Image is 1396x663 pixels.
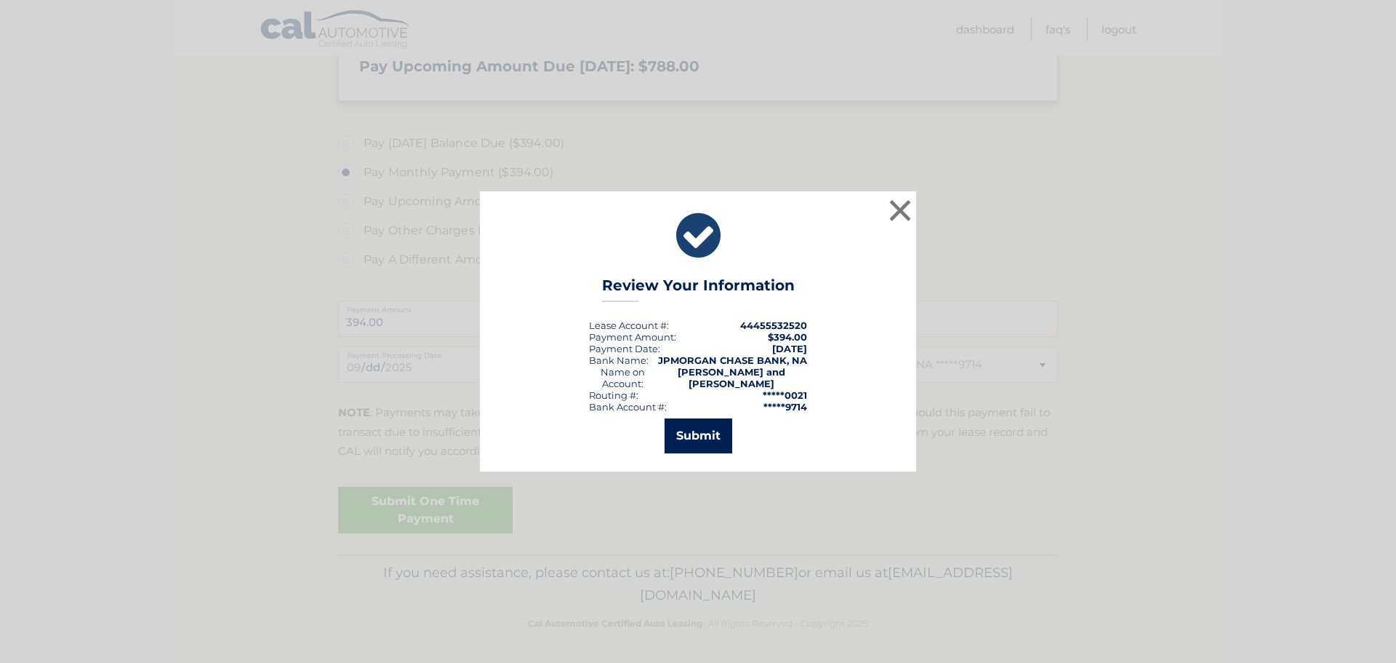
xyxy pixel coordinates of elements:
div: Routing #: [589,389,638,401]
div: Bank Name: [589,354,649,366]
strong: JPMORGAN CHASE BANK, NA [658,354,807,366]
strong: [PERSON_NAME] and [PERSON_NAME] [678,366,785,389]
h3: Review Your Information [602,277,795,302]
button: × [886,196,915,225]
div: : [589,343,660,354]
div: Name on Account: [589,366,657,389]
strong: 44455532520 [740,319,807,331]
span: Payment Date [589,343,658,354]
div: Payment Amount: [589,331,676,343]
span: [DATE] [772,343,807,354]
button: Submit [665,418,732,453]
div: Bank Account #: [589,401,667,413]
span: $394.00 [768,331,807,343]
div: Lease Account #: [589,319,669,331]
